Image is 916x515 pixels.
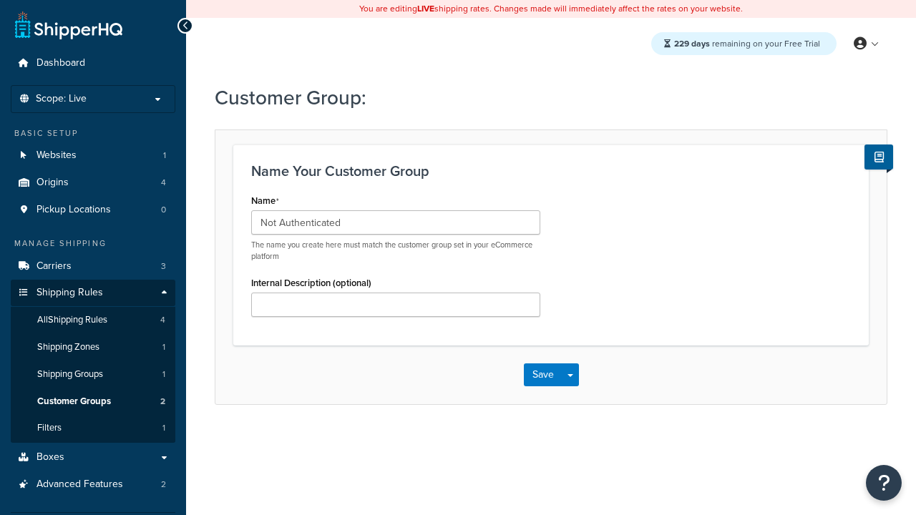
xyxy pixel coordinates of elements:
span: Shipping Groups [37,368,103,381]
div: Manage Shipping [11,237,175,250]
span: Customer Groups [37,396,111,408]
span: 0 [161,204,166,216]
li: Customer Groups [11,388,175,415]
li: Shipping Groups [11,361,175,388]
span: Shipping Rules [36,287,103,299]
span: 4 [161,177,166,189]
a: Carriers3 [11,253,175,280]
span: Dashboard [36,57,85,69]
li: Filters [11,415,175,441]
li: Carriers [11,253,175,280]
div: Basic Setup [11,127,175,139]
a: Pickup Locations0 [11,197,175,223]
span: Websites [36,149,77,162]
label: Internal Description (optional) [251,278,371,288]
a: Advanced Features2 [11,471,175,498]
a: Websites1 [11,142,175,169]
a: Shipping Groups1 [11,361,175,388]
span: 2 [160,396,165,408]
span: Boxes [36,451,64,463]
a: Origins4 [11,170,175,196]
li: Origins [11,170,175,196]
li: Pickup Locations [11,197,175,223]
span: All Shipping Rules [37,314,107,326]
a: Filters1 [11,415,175,441]
span: 1 [162,368,165,381]
li: Shipping Rules [11,280,175,443]
a: Dashboard [11,50,175,77]
span: Pickup Locations [36,204,111,216]
a: Shipping Rules [11,280,175,306]
span: Advanced Features [36,479,123,491]
span: Filters [37,422,62,434]
span: Origins [36,177,69,189]
span: 3 [161,260,166,273]
button: Show Help Docs [864,144,893,170]
button: Save [524,363,562,386]
button: Open Resource Center [866,465,902,501]
a: Customer Groups2 [11,388,175,415]
h3: Name Your Customer Group [251,163,851,179]
a: Boxes [11,444,175,471]
span: 1 [162,341,165,353]
li: Advanced Features [11,471,175,498]
p: The name you create here must match the customer group set in your eCommerce platform [251,240,540,262]
b: LIVE [417,2,434,15]
li: Shipping Zones [11,334,175,360]
li: Websites [11,142,175,169]
span: 2 [161,479,166,491]
span: Carriers [36,260,72,273]
span: 1 [162,422,165,434]
span: Scope: Live [36,93,87,105]
strong: 229 days [674,37,710,50]
span: 4 [160,314,165,326]
a: AllShipping Rules4 [11,307,175,333]
label: Name [251,195,279,207]
span: Shipping Zones [37,341,99,353]
span: 1 [163,149,166,162]
h1: Customer Group: [215,84,869,112]
a: Shipping Zones1 [11,334,175,360]
span: remaining on your Free Trial [674,37,820,50]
